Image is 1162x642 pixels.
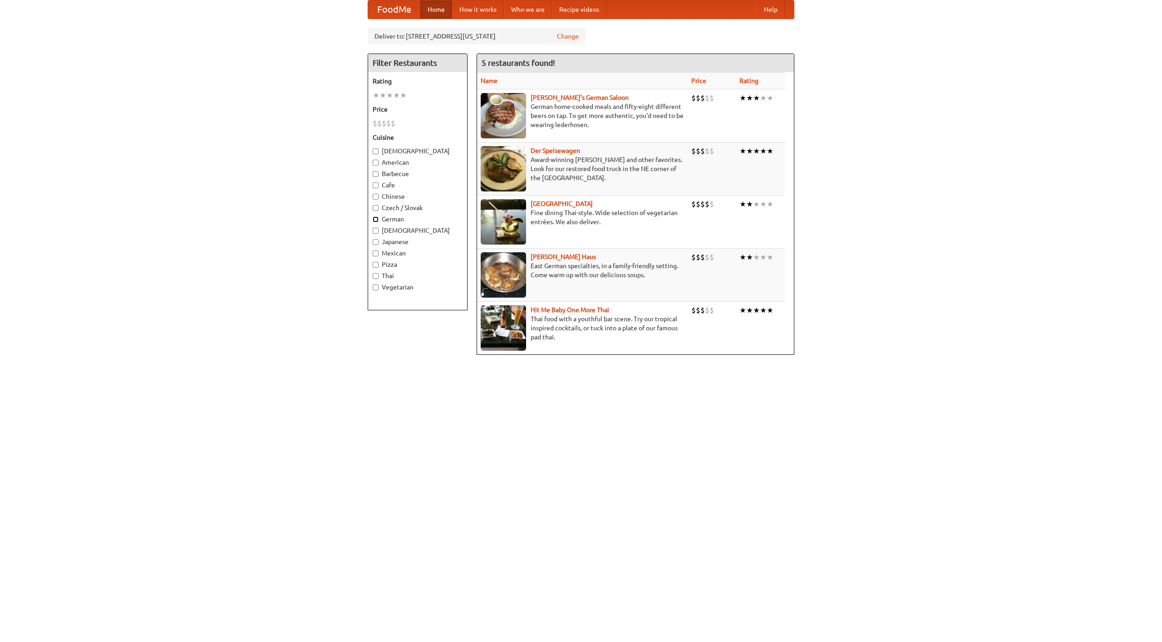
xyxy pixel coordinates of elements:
label: Thai [373,271,463,280]
li: $ [705,146,709,156]
img: babythai.jpg [481,305,526,351]
p: Thai food with a youthful bar scene. Try our tropical inspired cocktails, or tuck into a plate of... [481,314,684,342]
li: ★ [760,199,767,209]
img: esthers.jpg [481,93,526,138]
h4: Filter Restaurants [368,54,467,72]
li: ★ [767,146,773,156]
input: [DEMOGRAPHIC_DATA] [373,148,379,154]
input: Pizza [373,262,379,268]
a: Help [757,0,785,19]
li: $ [705,252,709,262]
li: $ [696,199,700,209]
p: Award-winning [PERSON_NAME] and other favorites. Look for our restored food truck in the NE corne... [481,155,684,182]
li: $ [709,146,714,156]
label: Vegetarian [373,283,463,292]
li: ★ [760,146,767,156]
li: ★ [379,90,386,100]
li: $ [691,305,696,315]
li: $ [709,252,714,262]
li: ★ [746,252,753,262]
li: ★ [400,90,407,100]
li: $ [700,146,705,156]
a: Recipe videos [552,0,606,19]
input: Thai [373,273,379,279]
li: ★ [739,252,746,262]
input: [DEMOGRAPHIC_DATA] [373,228,379,234]
li: ★ [746,199,753,209]
li: $ [691,199,696,209]
li: $ [709,305,714,315]
li: $ [709,93,714,103]
div: Deliver to: [STREET_ADDRESS][US_STATE] [368,28,586,44]
li: $ [386,118,391,128]
li: ★ [767,305,773,315]
p: East German specialties, in a family-friendly setting. Come warm up with our delicious soups. [481,261,684,279]
li: ★ [753,252,760,262]
p: Fine dining Thai-style. Wide selection of vegetarian entrées. We also deliver. [481,208,684,226]
p: German home-cooked meals and fifty-eight different beers on tap. To get more authentic, you'd nee... [481,102,684,129]
h5: Price [373,105,463,114]
input: American [373,160,379,166]
input: German [373,216,379,222]
label: Cafe [373,181,463,190]
li: $ [700,305,705,315]
a: Der Speisewagen [531,147,580,154]
a: [GEOGRAPHIC_DATA] [531,200,593,207]
a: [PERSON_NAME] Haus [531,253,596,260]
input: Vegetarian [373,284,379,290]
a: Price [691,77,706,84]
ng-pluralize: 5 restaurants found! [482,59,555,67]
label: German [373,215,463,224]
li: ★ [739,199,746,209]
li: ★ [753,146,760,156]
li: $ [373,118,377,128]
label: Barbecue [373,169,463,178]
li: ★ [760,93,767,103]
li: ★ [373,90,379,100]
h5: Rating [373,77,463,86]
li: ★ [739,146,746,156]
label: [DEMOGRAPHIC_DATA] [373,226,463,235]
a: Rating [739,77,758,84]
label: American [373,158,463,167]
li: ★ [753,199,760,209]
input: Cafe [373,182,379,188]
a: Change [557,32,579,41]
li: $ [696,93,700,103]
li: ★ [393,90,400,100]
li: $ [700,93,705,103]
li: ★ [746,93,753,103]
li: $ [377,118,382,128]
li: $ [696,305,700,315]
li: $ [696,146,700,156]
li: $ [705,93,709,103]
img: kohlhaus.jpg [481,252,526,298]
label: Chinese [373,192,463,201]
a: [PERSON_NAME]'s German Saloon [531,94,629,101]
li: ★ [739,305,746,315]
li: $ [691,93,696,103]
input: Japanese [373,239,379,245]
label: Czech / Slovak [373,203,463,212]
label: Mexican [373,249,463,258]
li: ★ [767,93,773,103]
img: speisewagen.jpg [481,146,526,191]
h5: Cuisine [373,133,463,142]
li: $ [700,252,705,262]
li: ★ [739,93,746,103]
a: Name [481,77,497,84]
li: $ [705,305,709,315]
a: FoodMe [368,0,420,19]
input: Chinese [373,194,379,200]
input: Mexican [373,250,379,256]
li: ★ [760,252,767,262]
a: Hit Me Baby One More Thai [531,306,609,314]
input: Barbecue [373,171,379,177]
li: ★ [386,90,393,100]
li: $ [705,199,709,209]
li: ★ [746,305,753,315]
li: ★ [746,146,753,156]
